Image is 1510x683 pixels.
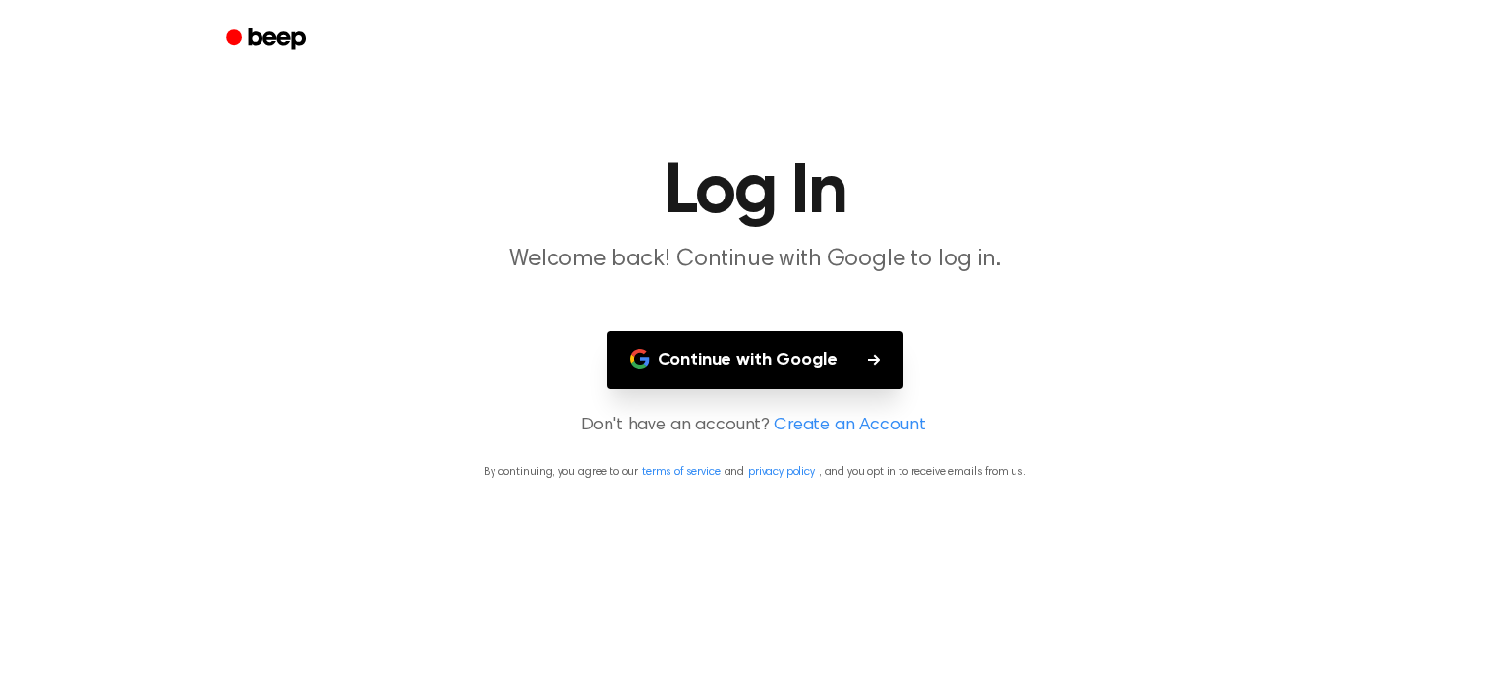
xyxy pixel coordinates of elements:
p: Welcome back! Continue with Google to log in. [377,244,1132,276]
h1: Log In [252,157,1258,228]
p: Don't have an account? [24,413,1486,439]
a: privacy policy [748,466,815,478]
a: terms of service [642,466,720,478]
p: By continuing, you agree to our and , and you opt in to receive emails from us. [24,463,1486,481]
button: Continue with Google [607,331,904,389]
a: Beep [212,21,323,59]
a: Create an Account [774,413,925,439]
